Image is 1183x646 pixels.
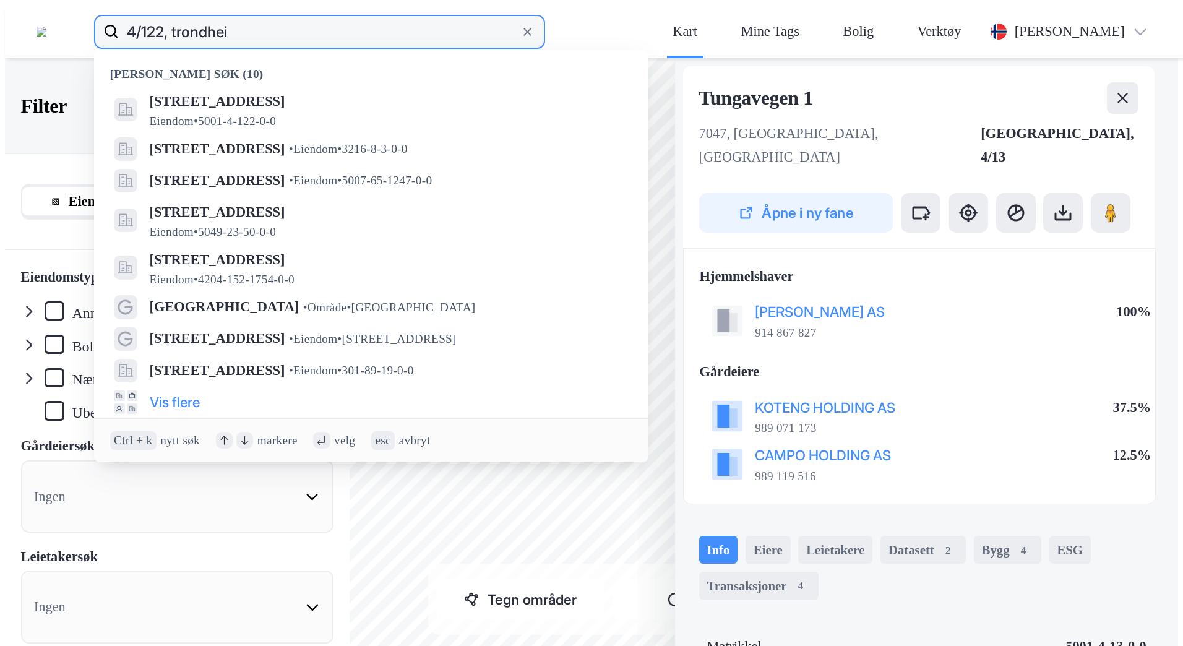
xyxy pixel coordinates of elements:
[289,141,408,157] span: Eiendom • 3216-8-3-0-0
[981,122,1138,170] div: [GEOGRAPHIC_DATA], 4/13
[119,12,520,51] input: Søk på adresse, matrikkel, gårdeiere, leietakere eller personer
[160,433,200,449] div: nytt søk
[746,536,791,564] div: Eiere
[34,595,66,619] div: Ingen
[289,174,293,187] span: •
[72,370,116,389] div: Næring
[699,122,981,170] div: 7047, [GEOGRAPHIC_DATA], [GEOGRAPHIC_DATA]
[755,420,816,436] div: 989 071 173
[150,248,625,272] span: [STREET_ADDRESS]
[1116,300,1151,324] div: 100%
[1013,540,1033,560] div: 4
[673,20,697,43] div: Kart
[34,485,66,509] div: Ingen
[755,468,816,484] div: 989 119 516
[1113,396,1151,420] div: 37.5%
[798,536,872,564] div: Leietakere
[150,200,625,224] span: [STREET_ADDRESS]
[880,536,966,564] div: Datasett
[150,295,299,319] span: [GEOGRAPHIC_DATA]
[289,173,432,189] span: Eiendom • 5007-65-1247-0-0
[1015,20,1125,43] div: [PERSON_NAME]
[21,434,95,458] div: Gårdeiersøk
[1121,587,1183,646] div: Kontrollprogram for chat
[289,332,293,345] span: •
[150,272,295,288] span: Eiendom • 4204-152-1754-0-0
[150,90,625,113] span: [STREET_ADDRESS]
[289,331,457,347] span: Eiendom • [STREET_ADDRESS]
[974,536,1041,564] div: Bygg
[371,431,395,450] div: esc
[755,325,816,341] div: 914 867 827
[938,540,958,560] div: 2
[289,363,414,379] span: Eiendom • 301-89-19-0-0
[791,575,811,595] div: 4
[700,265,1139,288] div: Hjemmelshaver
[150,169,285,192] span: [STREET_ADDRESS]
[37,27,46,37] img: logo.a4113a55bc3d86da70a041830d287a7e.svg
[699,572,819,600] div: Transaksjoner
[303,299,476,316] span: Område • [GEOGRAPHIC_DATA]
[21,265,105,289] div: Eiendomstype
[843,20,874,43] div: Bolig
[110,431,157,450] div: Ctrl + k
[1049,536,1091,564] div: ESG
[334,433,355,449] div: velg
[399,433,431,449] div: avbryt
[69,190,145,213] div: Eiendommer
[150,359,285,382] span: [STREET_ADDRESS]
[700,360,1139,384] div: Gårdeiere
[699,82,817,114] div: Tungavegen 1
[289,364,293,377] span: •
[1113,444,1151,467] div: 12.5%
[699,536,738,564] div: Info
[917,20,961,43] div: Verktøy
[303,301,308,314] span: •
[1121,587,1183,646] iframe: Chat Widget
[150,224,277,240] span: Eiendom • 5049-23-50-0-0
[699,193,893,233] button: Åpne i ny fane
[289,142,293,155] span: •
[436,580,604,619] button: Tegn områder
[150,390,200,414] button: Vis flere
[21,90,67,122] div: Filter
[257,433,298,449] div: markere
[21,545,98,569] div: Leietakersøk
[613,580,781,619] button: Sirkel
[150,327,285,350] span: [STREET_ADDRESS]
[94,50,648,86] div: [PERSON_NAME] søk (10)
[150,113,277,129] span: Eiendom • 5001-4-122-0-0
[150,137,285,161] span: [STREET_ADDRESS]
[72,337,105,356] div: Bolig
[72,403,126,423] div: Ubebygd
[741,20,799,43] div: Mine Tags
[72,304,108,323] div: Annet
